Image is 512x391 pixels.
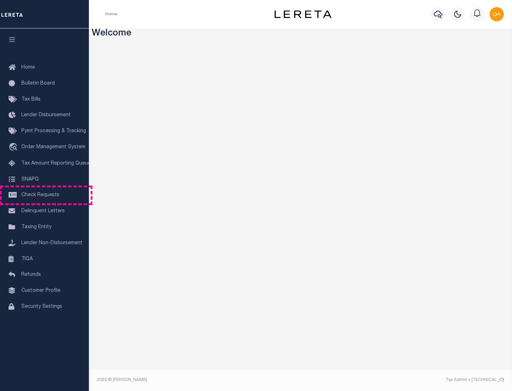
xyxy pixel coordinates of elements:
[105,11,117,17] li: Home
[21,225,52,230] span: Taxing Entity
[274,10,331,18] img: logo-dark.svg
[21,81,55,86] span: Bulletin Board
[92,28,510,39] h3: Welcome
[21,209,65,214] span: Delinquent Letters
[21,193,59,198] span: Check Requests
[21,272,41,277] span: Refunds
[21,97,41,102] span: Tax Bills
[21,256,33,261] span: TIQA
[21,113,71,118] span: Lender Disbursement
[92,377,301,383] div: 2025 © [PERSON_NAME].
[21,177,39,182] span: SNAPQ
[21,161,91,166] span: Tax Amount Reporting Queue
[21,65,35,70] span: Home
[21,288,60,293] span: Customer Profile
[9,143,20,152] i: travel_explore
[21,304,62,309] span: Security Settings
[21,129,86,134] span: Pymt Processing & Tracking
[490,7,504,21] img: svg+xml;base64,PHN2ZyB4bWxucz0iaHR0cDovL3d3dy53My5vcmcvMjAwMC9zdmciIHBvaW50ZXItZXZlbnRzPSJub25lIi...
[21,145,85,150] span: Order Management System
[21,241,82,246] span: Lender Non-Disbursement
[306,377,504,383] div: Tax Admin v.[TECHNICAL_ID]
